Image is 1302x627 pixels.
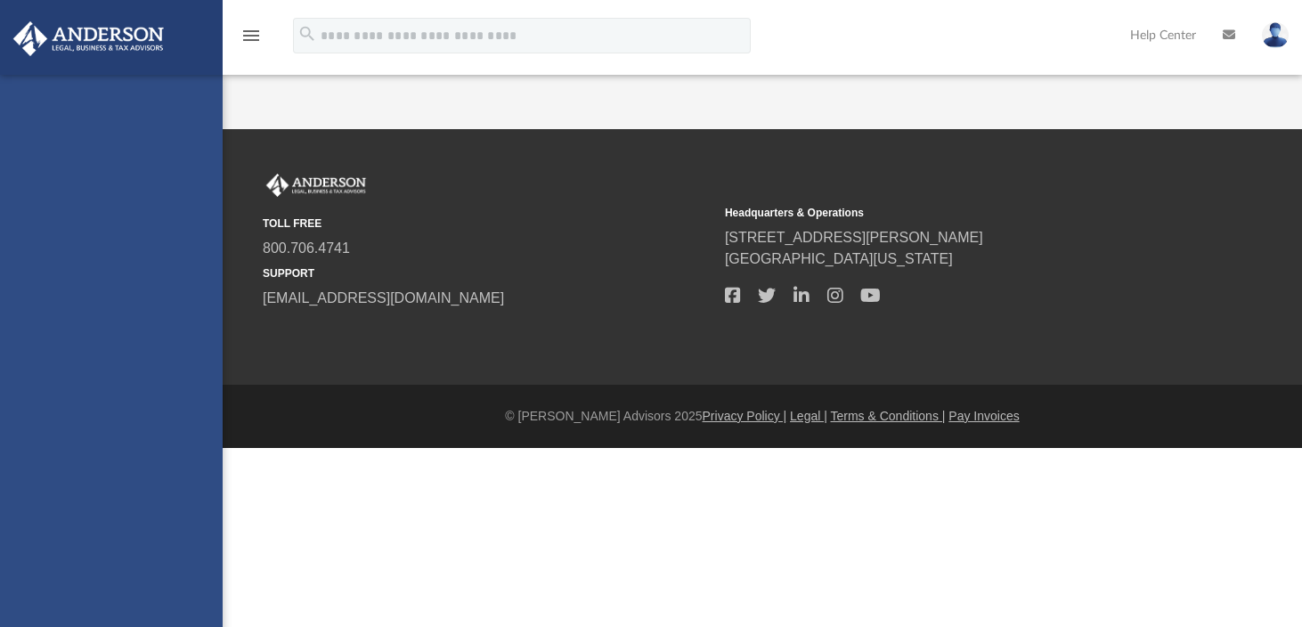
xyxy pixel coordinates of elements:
[297,24,317,44] i: search
[240,25,262,46] i: menu
[725,230,983,245] a: [STREET_ADDRESS][PERSON_NAME]
[8,21,169,56] img: Anderson Advisors Platinum Portal
[725,251,953,266] a: [GEOGRAPHIC_DATA][US_STATE]
[263,290,504,305] a: [EMAIL_ADDRESS][DOMAIN_NAME]
[263,174,370,197] img: Anderson Advisors Platinum Portal
[790,409,827,423] a: Legal |
[831,409,946,423] a: Terms & Conditions |
[263,265,712,281] small: SUPPORT
[703,409,787,423] a: Privacy Policy |
[1262,22,1289,48] img: User Pic
[240,34,262,46] a: menu
[263,216,712,232] small: TOLL FREE
[948,409,1019,423] a: Pay Invoices
[263,240,350,256] a: 800.706.4741
[223,407,1302,426] div: © [PERSON_NAME] Advisors 2025
[725,205,1175,221] small: Headquarters & Operations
